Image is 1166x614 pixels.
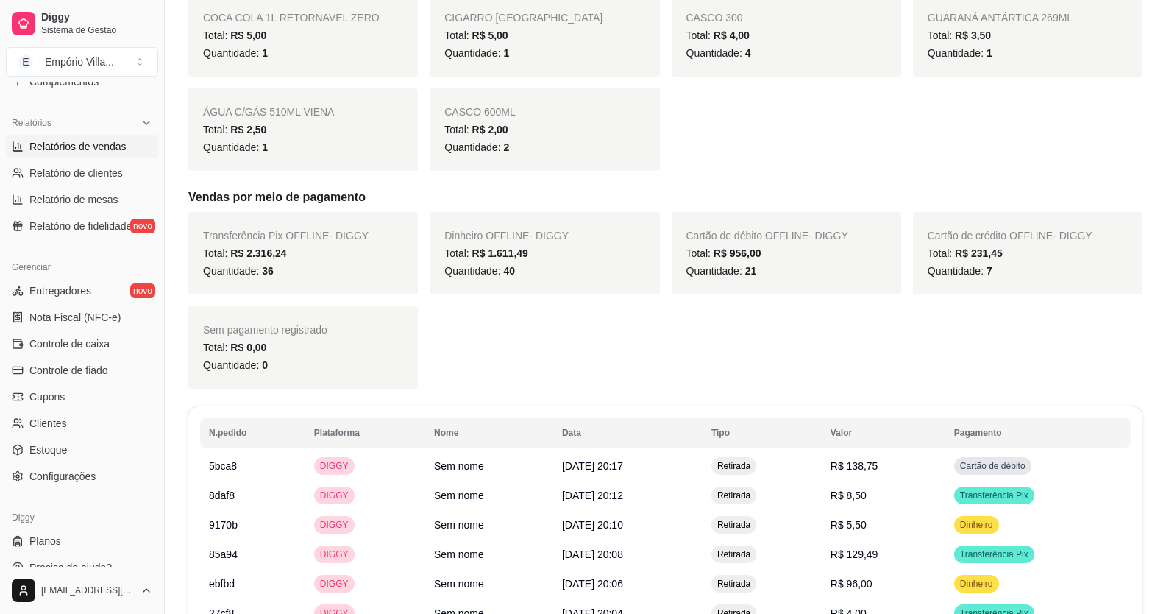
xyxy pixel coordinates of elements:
[562,578,623,590] span: [DATE] 20:06
[41,24,152,36] span: Sistema de Gestão
[686,247,761,259] span: Total:
[6,214,158,238] a: Relatório de fidelidadenovo
[714,247,761,259] span: R$ 956,00
[203,106,334,118] span: ÁGUA C/GÁS 510ML VIENA
[230,29,266,41] span: R$ 5,00
[425,418,553,448] th: Nome
[6,438,158,462] a: Estoque
[6,506,158,529] div: Diggy
[317,490,352,501] span: DIGGY
[714,460,753,472] span: Retirada
[686,47,751,59] span: Quantidade:
[562,490,623,501] span: [DATE] 20:12
[317,519,352,531] span: DIGGY
[209,519,238,531] span: 9170b
[29,192,118,207] span: Relatório de mesas
[831,519,867,531] span: R$ 5,50
[29,336,110,351] span: Controle de caixa
[262,265,274,277] span: 36
[714,490,753,501] span: Retirada
[18,54,33,69] span: E
[957,548,1031,560] span: Transferência Pix
[29,534,61,548] span: Planos
[957,460,1028,472] span: Cartão de débito
[472,29,508,41] span: R$ 5,00
[686,230,848,241] span: Cartão de débito OFFLINE - DIGGY
[957,519,996,531] span: Dinheiro
[203,124,266,135] span: Total:
[6,255,158,279] div: Gerenciar
[444,247,528,259] span: Total:
[562,460,623,472] span: [DATE] 20:17
[987,265,992,277] span: 7
[987,47,992,59] span: 1
[425,569,553,599] td: Sem nome
[6,359,158,382] a: Controle de fiado
[928,29,991,41] span: Total:
[6,188,158,211] a: Relatório de mesas
[928,265,992,277] span: Quantidade:
[928,47,992,59] span: Quantidade:
[29,283,91,298] span: Entregadores
[305,418,425,448] th: Plataforma
[6,465,158,488] a: Configurações
[686,265,757,277] span: Quantidade:
[425,481,553,510] td: Sem nome
[425,540,553,569] td: Sem nome
[714,29,750,41] span: R$ 4,00
[425,451,553,481] td: Sem nome
[472,124,508,135] span: R$ 2,00
[200,418,305,448] th: N.pedido
[831,578,872,590] span: R$ 96,00
[203,324,327,336] span: Sem pagamento registrado
[262,359,268,371] span: 0
[444,265,515,277] span: Quantidade:
[6,161,158,185] a: Relatório de clientes
[957,490,1031,501] span: Transferência Pix
[928,230,1092,241] span: Cartão de crédito OFFLINE - DIGGY
[472,247,528,259] span: R$ 1.611,49
[562,519,623,531] span: [DATE] 20:10
[444,12,602,24] span: CIGARRO [GEOGRAPHIC_DATA]
[955,247,1003,259] span: R$ 231,45
[6,332,158,356] a: Controle de caixa
[6,412,158,435] a: Clientes
[262,141,268,153] span: 1
[444,106,515,118] span: CASCO 600ML
[317,460,352,472] span: DIGGY
[209,460,237,472] span: 5bca8
[714,519,753,531] span: Retirada
[262,47,268,59] span: 1
[6,47,158,77] button: Select a team
[29,166,123,180] span: Relatório de clientes
[444,141,509,153] span: Quantidade:
[6,6,158,41] a: DiggySistema de Gestão
[444,124,508,135] span: Total:
[29,310,121,325] span: Nota Fiscal (NFC-e)
[203,342,266,353] span: Total:
[29,469,96,484] span: Configurações
[317,548,352,560] span: DIGGY
[714,578,753,590] span: Retirada
[745,265,757,277] span: 21
[230,342,266,353] span: R$ 0,00
[203,230,369,241] span: Transferência Pix OFFLINE - DIGGY
[945,418,1131,448] th: Pagamento
[203,47,268,59] span: Quantidade:
[444,230,569,241] span: Dinheiro OFFLINE - DIGGY
[955,29,991,41] span: R$ 3,50
[45,54,114,69] div: Empório Villa ...
[203,12,380,24] span: COCA COLA 1L RETORNAVEL ZERO
[12,117,51,129] span: Relatórios
[6,529,158,553] a: Planos
[188,188,1142,206] h5: Vendas por meio de pagamento
[29,389,65,404] span: Cupons
[29,219,132,233] span: Relatório de fidelidade
[6,556,158,579] a: Precisa de ajuda?
[41,11,152,24] span: Diggy
[209,578,235,590] span: ebfbd
[203,29,266,41] span: Total:
[203,265,274,277] span: Quantidade:
[928,12,1073,24] span: GUARANÁ ANTÁRTICA 269ML
[6,385,158,409] a: Cupons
